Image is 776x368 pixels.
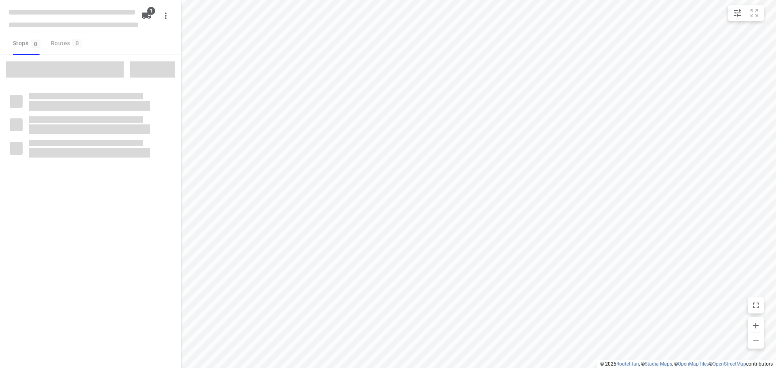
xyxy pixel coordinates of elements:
[728,5,764,21] div: small contained button group
[713,361,746,367] a: OpenStreetMap
[616,361,639,367] a: Routetitan
[600,361,773,367] li: © 2025 , © , © © contributors
[678,361,709,367] a: OpenMapTiles
[645,361,672,367] a: Stadia Maps
[730,5,746,21] button: Map settings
